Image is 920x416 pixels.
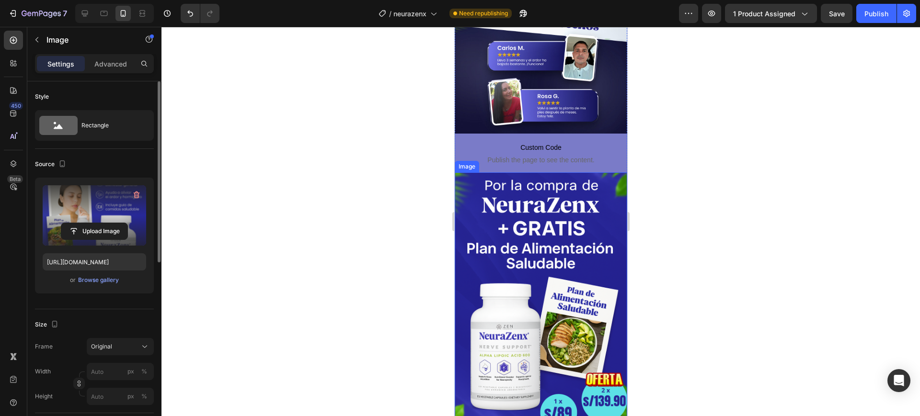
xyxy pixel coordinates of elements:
[125,391,137,402] button: %
[78,275,119,285] button: Browse gallery
[393,9,426,19] span: neurazenx
[856,4,897,23] button: Publish
[63,8,67,19] p: 7
[138,391,150,402] button: px
[125,366,137,377] button: %
[61,223,128,240] button: Upload Image
[141,392,147,401] div: %
[455,27,627,416] iframe: Design area
[35,342,53,351] label: Frame
[47,59,74,69] p: Settings
[127,392,134,401] div: px
[87,338,154,355] button: Original
[87,388,154,405] input: px%
[9,102,23,110] div: 450
[94,59,127,69] p: Advanced
[35,367,51,376] label: Width
[87,363,154,380] input: px%
[81,114,140,136] div: Rectangle
[389,9,391,19] span: /
[725,4,817,23] button: 1 product assigned
[7,175,23,183] div: Beta
[35,158,68,171] div: Source
[864,9,888,19] div: Publish
[887,369,910,392] div: Open Intercom Messenger
[91,342,112,351] span: Original
[138,366,150,377] button: px
[4,4,71,23] button: 7
[70,274,76,286] span: or
[181,4,219,23] div: Undo/Redo
[821,4,852,23] button: Save
[35,392,53,401] label: Height
[127,367,134,376] div: px
[733,9,795,19] span: 1 product assigned
[35,92,49,101] div: Style
[46,34,128,45] p: Image
[43,253,146,270] input: https://example.com/image.jpg
[35,318,60,331] div: Size
[459,9,508,18] span: Need republishing
[141,367,147,376] div: %
[829,10,845,18] span: Save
